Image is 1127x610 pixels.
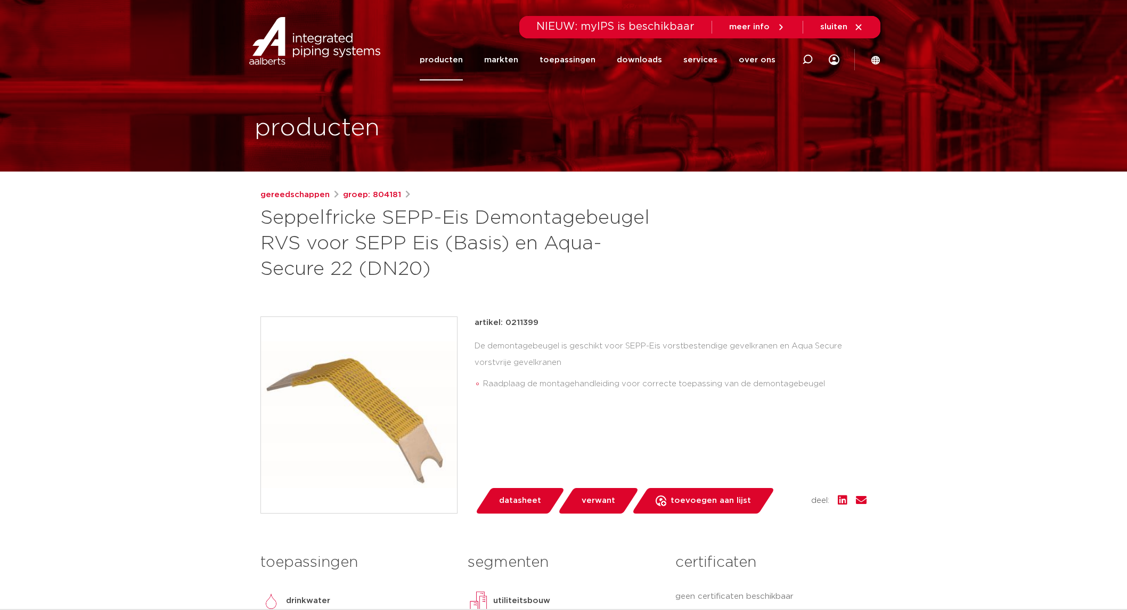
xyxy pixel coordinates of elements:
[820,22,863,32] a: sluiten
[739,39,775,80] a: over ons
[540,39,595,80] a: toepassingen
[820,23,847,31] span: sluiten
[260,552,452,573] h3: toepassingen
[671,492,751,509] span: toevoegen aan lijst
[255,111,380,145] h1: producten
[729,22,786,32] a: meer info
[493,595,550,607] p: utiliteitsbouw
[483,376,867,393] li: Raadplaag de montagehandleiding voor correcte toepassing van de demontagebeugel
[675,552,867,573] h3: certificaten
[260,189,330,201] a: gereedschappen
[484,39,518,80] a: markten
[475,338,867,397] div: De demontagebeugel is geschikt voor SEPP-Eis vorstbestendige gevelkranen en Aqua Secure vorstvrij...
[811,494,829,507] span: deel:
[260,206,660,282] h1: Seppelfricke SEPP-Eis Demontagebeugel RVS voor SEPP Eis (Basis) en Aqua-Secure 22 (DN20)
[420,39,463,80] a: producten
[475,316,538,329] p: artikel: 0211399
[536,21,695,32] span: NIEUW: myIPS is beschikbaar
[675,590,867,603] p: geen certificaten beschikbaar
[729,23,770,31] span: meer info
[683,39,717,80] a: services
[286,595,330,607] p: drinkwater
[261,317,457,513] img: Product Image for Seppelfricke SEPP-Eis Demontagebeugel RVS voor SEPP Eis (Basis) en Aqua-Secure ...
[582,492,615,509] span: verwant
[499,492,541,509] span: datasheet
[617,39,662,80] a: downloads
[468,552,659,573] h3: segmenten
[557,488,639,514] a: verwant
[420,39,775,80] nav: Menu
[343,189,401,201] a: groep: 804181
[475,488,565,514] a: datasheet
